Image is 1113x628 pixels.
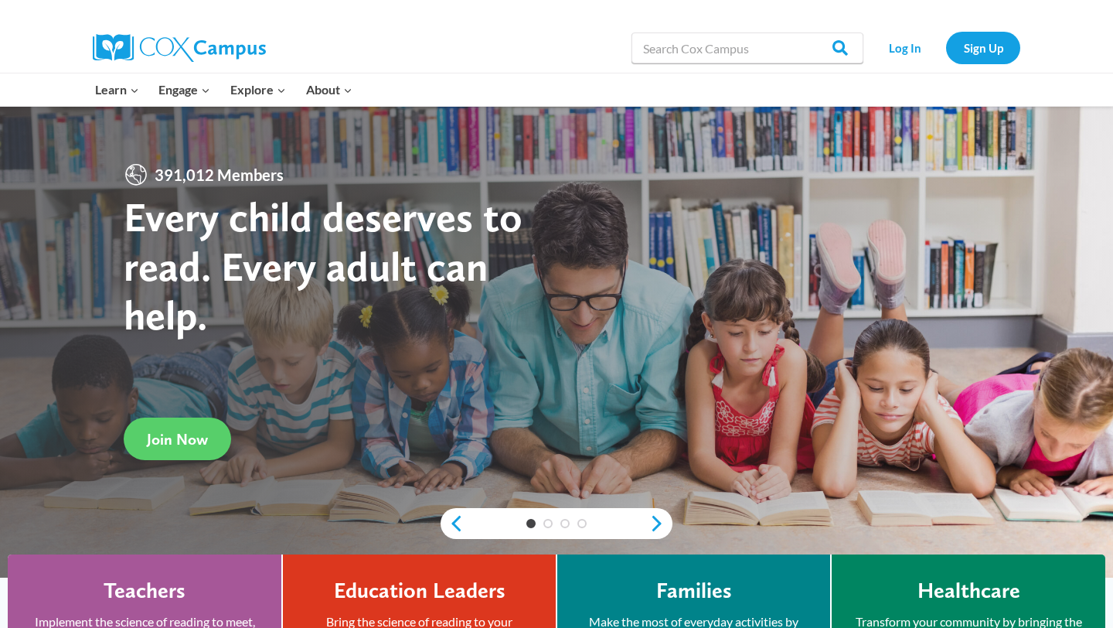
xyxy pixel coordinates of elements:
span: Join Now [147,430,208,449]
strong: Every child deserves to read. Every adult can help. [124,192,522,340]
div: content slider buttons [441,508,672,539]
span: Engage [158,80,210,100]
h4: Healthcare [917,578,1020,604]
a: Sign Up [946,32,1020,63]
nav: Primary Navigation [85,73,362,106]
a: Log In [871,32,938,63]
span: Explore [230,80,286,100]
a: previous [441,514,464,533]
a: 4 [577,519,587,528]
img: Cox Campus [93,34,266,62]
h4: Education Leaders [334,578,505,604]
span: Learn [95,80,139,100]
h4: Families [656,578,732,604]
a: Join Now [124,418,231,460]
h4: Teachers [104,578,185,604]
span: 391,012 Members [148,162,290,187]
span: About [306,80,352,100]
nav: Secondary Navigation [871,32,1020,63]
a: 1 [526,519,536,528]
a: next [649,514,672,533]
input: Search Cox Campus [631,32,863,63]
a: 3 [560,519,570,528]
a: 2 [543,519,553,528]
